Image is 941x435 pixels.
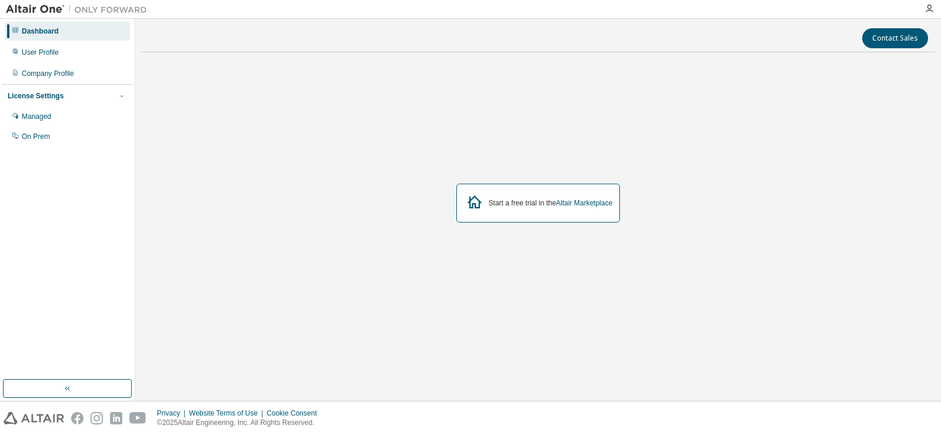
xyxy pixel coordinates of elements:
div: On Prem [22,132,50,141]
div: Privacy [157,409,189,418]
img: facebook.svg [71,412,84,424]
img: linkedin.svg [110,412,122,424]
div: Start a free trial in the [489,198,613,208]
div: Dashboard [22,26,59,36]
a: Altair Marketplace [556,199,612,207]
div: Managed [22,112,51,121]
div: Company Profile [22,69,74,78]
p: © 2025 Altair Engineering, Inc. All Rights Reserved. [157,418,324,428]
img: youtube.svg [129,412,146,424]
img: instagram.svg [91,412,103,424]
button: Contact Sales [862,28,928,48]
div: Website Terms of Use [189,409,266,418]
div: User Profile [22,48,59,57]
div: License Settings [8,91,64,101]
img: altair_logo.svg [4,412,64,424]
div: Cookie Consent [266,409,323,418]
img: Altair One [6,4,153,15]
